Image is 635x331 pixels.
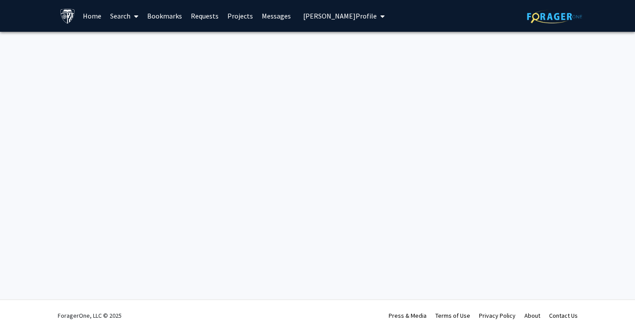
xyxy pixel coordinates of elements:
a: Messages [257,0,295,31]
span: [PERSON_NAME] Profile [303,11,377,20]
a: Projects [223,0,257,31]
a: Requests [186,0,223,31]
a: Home [78,0,106,31]
a: Search [106,0,143,31]
a: Press & Media [389,312,427,320]
img: ForagerOne Logo [527,10,582,23]
img: Johns Hopkins University Logo [60,8,75,24]
a: Contact Us [549,312,578,320]
div: ForagerOne, LLC © 2025 [58,300,122,331]
a: Bookmarks [143,0,186,31]
a: Privacy Policy [479,312,516,320]
a: About [524,312,540,320]
a: Terms of Use [435,312,470,320]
